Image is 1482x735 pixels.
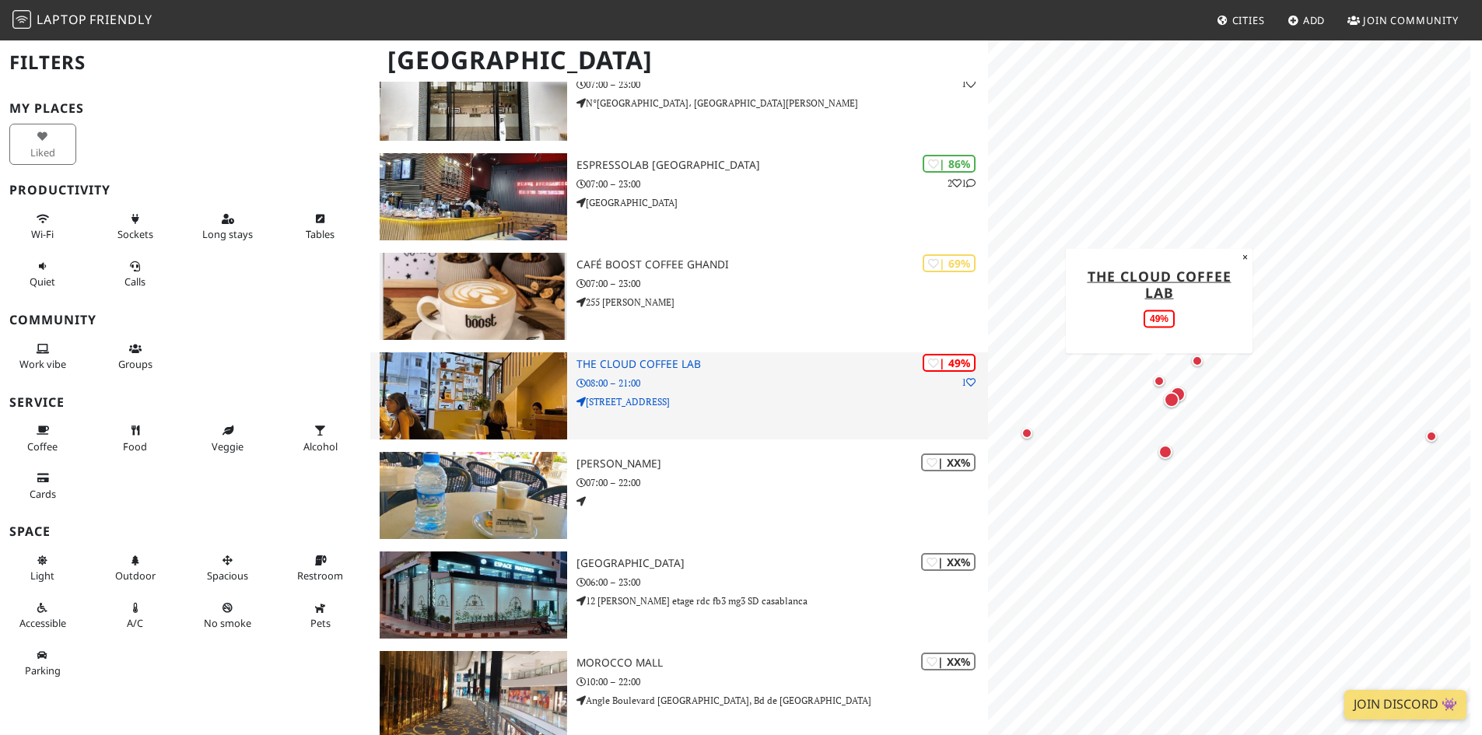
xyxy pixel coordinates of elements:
p: 07:00 – 23:00 [576,177,988,191]
h3: Community [9,313,361,327]
button: Cards [9,465,76,506]
p: N°[GEOGRAPHIC_DATA]، [GEOGRAPHIC_DATA][PERSON_NAME] [576,96,988,110]
button: Groups [102,336,169,377]
div: | XX% [921,453,976,471]
h2: Filters [9,39,361,86]
p: 07:00 – 23:00 [576,276,988,291]
div: Map marker [1150,372,1168,390]
a: Join Community [1341,6,1465,34]
button: No smoke [194,595,261,636]
h3: Espressolab [GEOGRAPHIC_DATA] [576,159,988,172]
div: Map marker [1188,352,1207,370]
span: Cities [1232,13,1265,27]
div: Map marker [1167,383,1189,405]
div: 49% [1144,310,1175,327]
a: rose de medina | XX% [PERSON_NAME] 07:00 – 22:00 [370,452,988,539]
h3: Service [9,395,361,410]
span: Accessible [19,616,66,630]
span: Work-friendly tables [306,227,335,241]
button: Food [102,418,169,459]
button: Tables [287,206,354,247]
button: Alcohol [287,418,354,459]
div: | XX% [921,553,976,571]
span: Pet friendly [310,616,331,630]
a: THE CLOUD COFFEE LAB | 49% 1 THE CLOUD COFFEE LAB 08:00 – 21:00 [STREET_ADDRESS] [370,352,988,439]
span: Long stays [202,227,253,241]
p: 08:00 – 21:00 [576,376,988,390]
span: Parking [25,663,61,677]
div: | 69% [923,254,976,272]
button: Wi-Fi [9,206,76,247]
span: Friendly [89,11,152,28]
span: Group tables [118,357,152,371]
button: Accessible [9,595,76,636]
button: Restroom [287,548,354,589]
button: Parking [9,642,76,684]
button: Close popup [1238,248,1253,265]
button: Light [9,548,76,589]
div: Map marker [1422,427,1441,446]
button: Outdoor [102,548,169,589]
button: Long stays [194,206,261,247]
img: LaptopFriendly [12,10,31,29]
p: 255 [PERSON_NAME] [576,295,988,310]
span: Outdoor area [115,569,156,583]
p: 12 [PERSON_NAME] etage rdc fb3 mg3 SD casablanca [576,593,988,608]
button: Quiet [9,254,76,295]
img: Café BOOST COFFEE GHANDI [380,253,567,340]
img: Espace maldives [380,551,567,639]
h3: My Places [9,101,361,116]
p: 2 1 [948,176,976,191]
a: Cities [1210,6,1271,34]
button: Coffee [9,418,76,459]
a: Add [1281,6,1332,34]
h3: THE CLOUD COFFEE LAB [576,358,988,371]
img: THE CLOUD COFFEE LAB [380,352,567,439]
a: Espace maldives | XX% [GEOGRAPHIC_DATA] 06:00 – 23:00 12 [PERSON_NAME] etage rdc fb3 mg3 SD casab... [370,551,988,639]
h3: [GEOGRAPHIC_DATA] [576,557,988,570]
a: Café BOOST COFFEE GHANDI | 69% Café BOOST COFFEE GHANDI 07:00 – 23:00 255 [PERSON_NAME] [370,253,988,340]
button: Calls [102,254,169,295]
span: Quiet [30,275,55,289]
span: Food [123,439,147,453]
span: Power sockets [117,227,153,241]
span: Restroom [297,569,343,583]
span: Veggie [212,439,243,453]
div: | XX% [921,653,976,670]
span: Alcohol [303,439,338,453]
div: | 86% [923,155,976,173]
button: A/C [102,595,169,636]
p: 07:00 – 22:00 [576,475,988,490]
p: 1 [962,375,976,390]
h3: [PERSON_NAME] [576,457,988,471]
h1: [GEOGRAPHIC_DATA] [375,39,985,82]
p: Angle Boulevard [GEOGRAPHIC_DATA], Bd de [GEOGRAPHIC_DATA] [576,693,988,708]
h3: Productivity [9,183,361,198]
span: Video/audio calls [124,275,145,289]
span: Spacious [207,569,248,583]
button: Work vibe [9,336,76,377]
p: [STREET_ADDRESS] [576,394,988,409]
div: | 49% [923,354,976,372]
span: Air conditioned [127,616,143,630]
span: Credit cards [30,487,56,501]
h3: Café BOOST COFFEE GHANDI [576,258,988,271]
span: Laptop [37,11,87,28]
span: Natural light [30,569,54,583]
h3: Space [9,524,361,539]
p: 10:00 – 22:00 [576,674,988,689]
span: People working [19,357,66,371]
p: [GEOGRAPHIC_DATA] [576,195,988,210]
img: Espressolab Morocco [380,153,567,240]
button: Veggie [194,418,261,459]
div: Map marker [1018,424,1036,443]
h3: Morocco Mall [576,656,988,670]
span: Stable Wi-Fi [31,227,54,241]
span: Smoke free [204,616,251,630]
a: THE CLOUD COFFEE LAB [1088,266,1231,301]
span: Join Community [1363,13,1459,27]
p: 06:00 – 23:00 [576,575,988,590]
button: Pets [287,595,354,636]
img: rose de medina [380,452,567,539]
div: Map marker [1161,389,1182,411]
